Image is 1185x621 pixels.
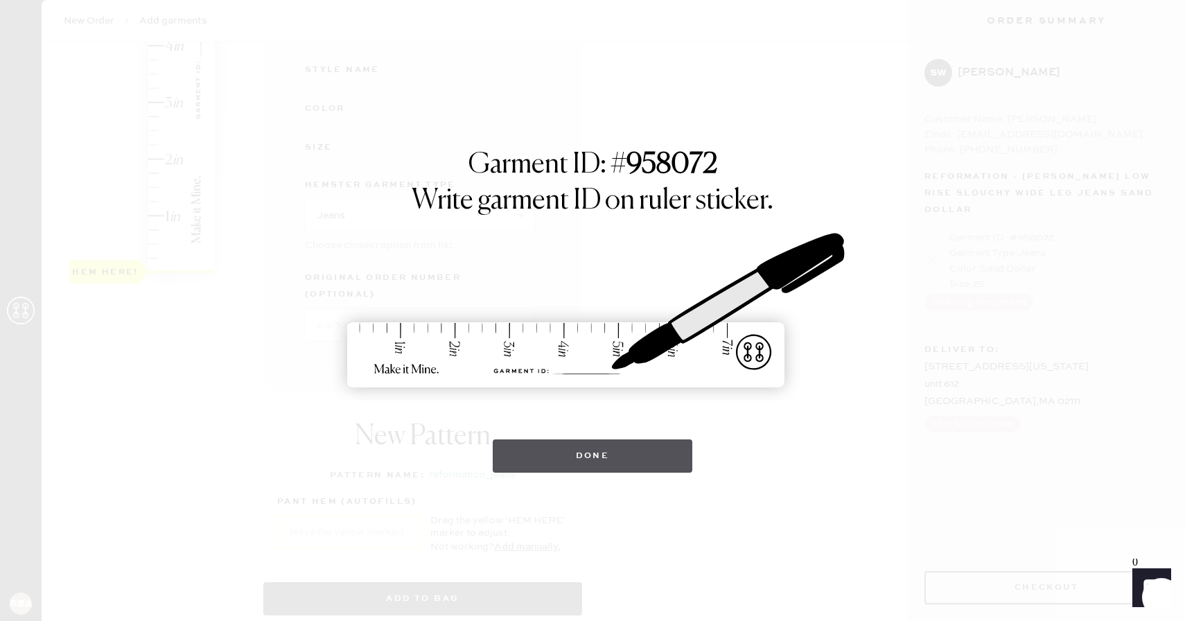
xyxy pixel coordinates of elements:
[493,439,693,473] button: Done
[333,197,852,426] img: ruler-sticker-sharpie.svg
[1119,559,1179,618] iframe: Front Chat
[626,151,717,179] strong: 958072
[468,148,717,184] h1: Garment ID: #
[412,184,773,218] h1: Write garment ID on ruler sticker.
